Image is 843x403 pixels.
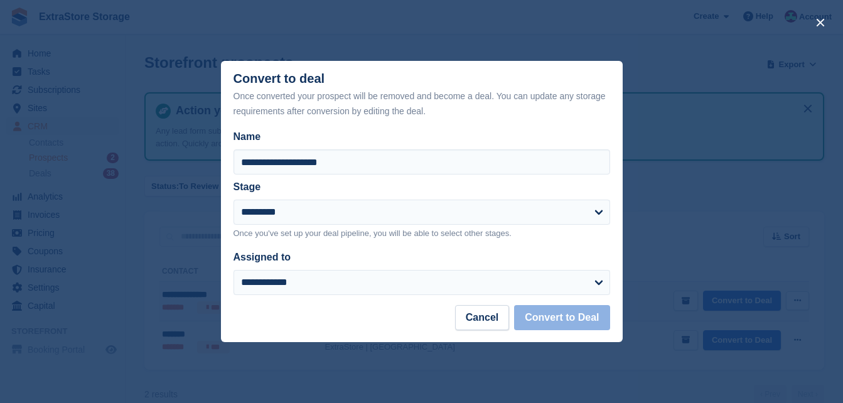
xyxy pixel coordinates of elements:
[514,305,609,330] button: Convert to Deal
[234,89,610,119] div: Once converted your prospect will be removed and become a deal. You can update any storage requir...
[234,72,610,119] div: Convert to deal
[455,305,509,330] button: Cancel
[234,181,261,192] label: Stage
[234,252,291,262] label: Assigned to
[810,13,830,33] button: close
[234,129,610,144] label: Name
[234,227,610,240] p: Once you've set up your deal pipeline, you will be able to select other stages.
